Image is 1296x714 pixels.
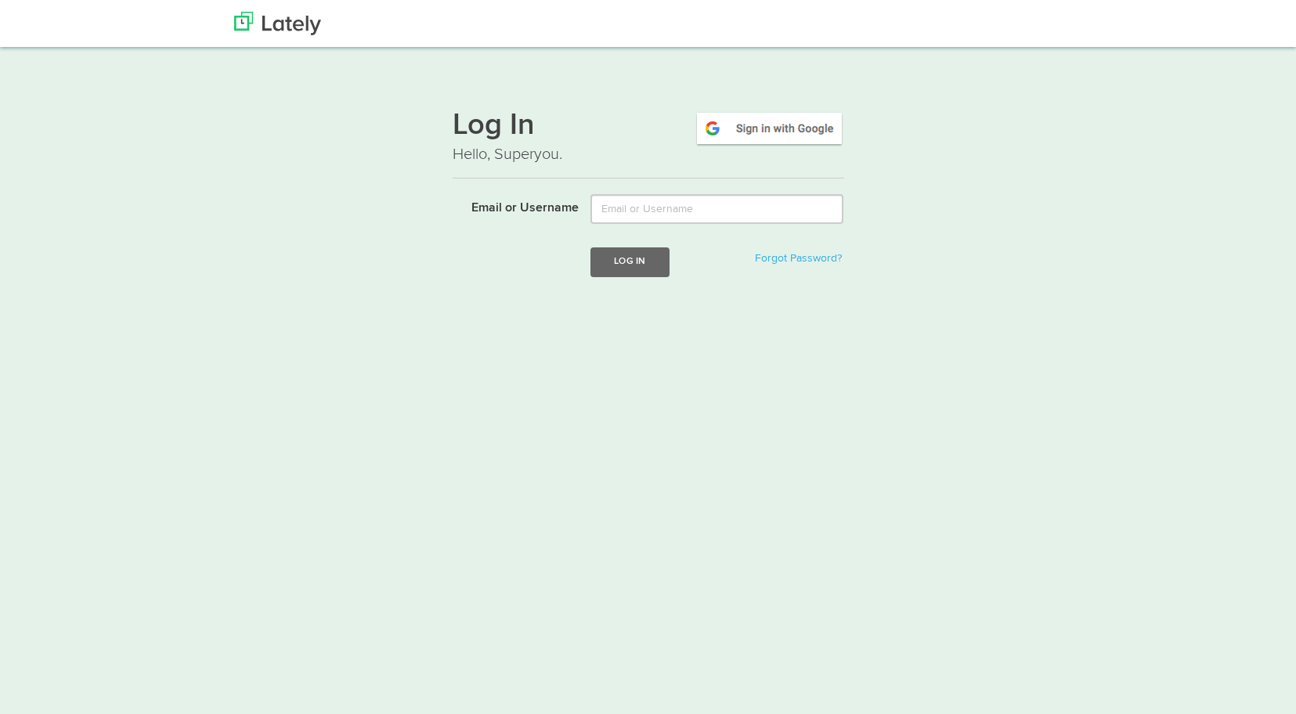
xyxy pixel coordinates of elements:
button: Log In [590,247,669,276]
input: Email or Username [590,194,843,224]
img: google-signin.png [695,110,844,146]
h1: Log In [453,110,844,143]
img: Lately [234,12,321,35]
a: Forgot Password? [755,253,842,264]
label: Email or Username [441,194,579,218]
p: Hello, Superyou. [453,143,844,166]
